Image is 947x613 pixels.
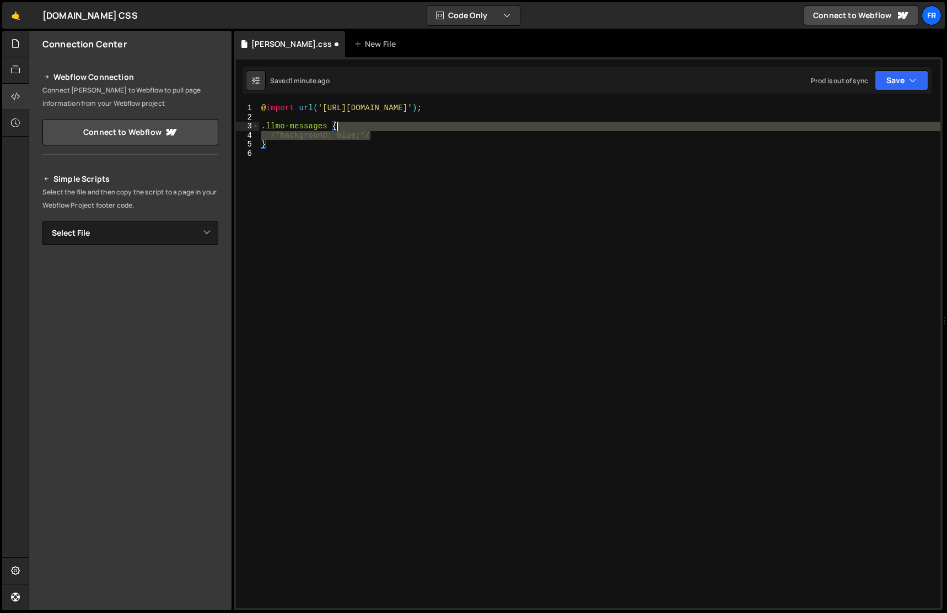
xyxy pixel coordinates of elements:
[42,263,219,362] iframe: YouTube video player
[42,172,218,186] h2: Simple Scripts
[236,149,259,159] div: 6
[922,6,941,25] a: Fr
[804,6,918,25] a: Connect to Webflow
[42,9,138,22] div: [DOMAIN_NAME] CSS
[270,76,330,85] div: Saved
[42,70,218,84] h2: Webflow Connection
[42,186,218,212] p: Select the file and then copy the script to a page in your Webflow Project footer code.
[236,140,259,149] div: 5
[42,119,218,145] a: Connect to Webflow
[290,76,330,85] div: 1 minute ago
[2,2,29,29] a: 🤙
[354,39,400,50] div: New File
[42,84,218,110] p: Connect [PERSON_NAME] to Webflow to pull page information from your Webflow project
[811,76,868,85] div: Prod is out of sync
[236,104,259,113] div: 1
[251,39,332,50] div: [PERSON_NAME].css
[236,113,259,122] div: 2
[875,70,928,90] button: Save
[236,131,259,140] div: 4
[236,122,259,131] div: 3
[42,38,127,50] h2: Connection Center
[42,370,219,469] iframe: YouTube video player
[427,6,520,25] button: Code Only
